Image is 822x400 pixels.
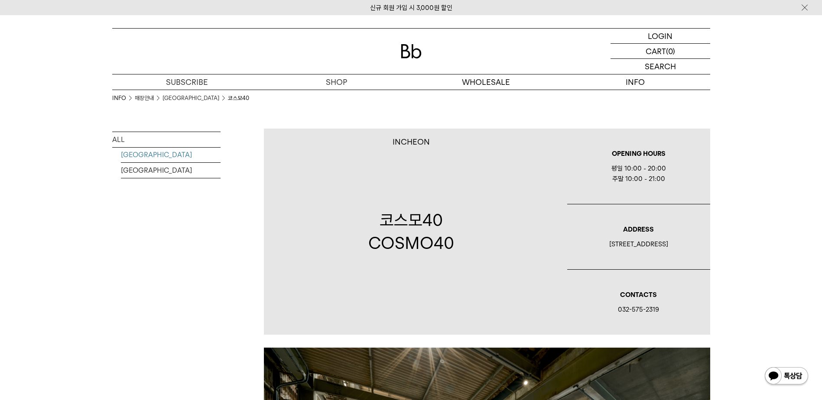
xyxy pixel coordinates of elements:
[121,147,221,162] a: [GEOGRAPHIC_DATA]
[567,290,710,300] p: CONTACTS
[121,163,221,178] a: [GEOGRAPHIC_DATA]
[764,366,809,387] img: 카카오톡 채널 1:1 채팅 버튼
[370,4,452,12] a: 신규 회원 가입 시 3,000원 할인
[611,44,710,59] a: CART (0)
[567,304,710,315] div: 032-575-2319
[112,74,262,90] a: SUBSCRIBE
[567,148,710,159] p: OPENING HOURS
[393,137,430,146] p: INCHEON
[112,132,221,147] a: ALL
[112,94,135,103] li: INFO
[368,209,454,232] p: 코스모40
[262,74,411,90] a: SHOP
[567,224,710,235] p: ADDRESS
[162,94,219,103] a: [GEOGRAPHIC_DATA]
[411,74,561,90] p: WHOLESALE
[135,94,154,103] a: 매장안내
[368,232,454,255] p: COSMO40
[567,163,710,184] div: 평일 10:00 - 20:00 주말 10:00 - 21:00
[646,44,666,58] p: CART
[666,44,675,58] p: (0)
[645,59,676,74] p: SEARCH
[611,29,710,44] a: LOGIN
[567,239,710,249] div: [STREET_ADDRESS]
[401,44,422,58] img: 로고
[561,74,710,90] p: INFO
[228,94,249,103] li: 코스모40
[648,29,673,43] p: LOGIN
